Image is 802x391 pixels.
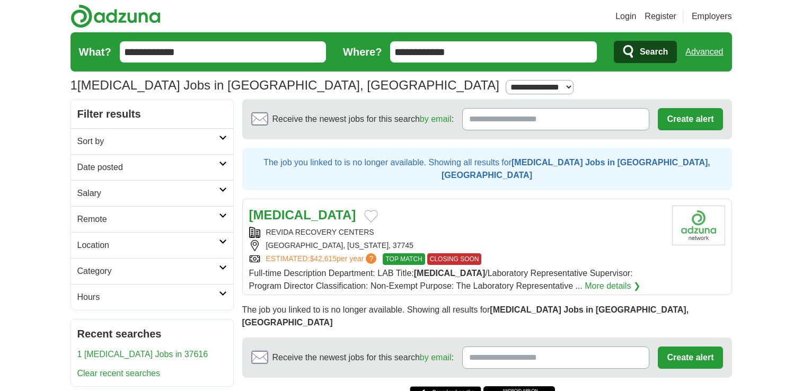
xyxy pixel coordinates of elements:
[640,41,668,63] span: Search
[427,253,482,265] span: CLOSING SOON
[585,280,640,292] a: More details ❯
[79,44,111,60] label: What?
[310,254,337,263] span: $42,615
[71,154,233,180] a: Date posted
[249,240,664,251] div: [GEOGRAPHIC_DATA], [US_STATE], 37745
[692,10,732,23] a: Employers
[420,114,452,123] a: by email
[420,353,452,362] a: by email
[658,346,722,369] button: Create alert
[70,78,500,92] h1: [MEDICAL_DATA] Jobs in [GEOGRAPHIC_DATA], [GEOGRAPHIC_DATA]
[364,210,378,223] button: Add to favorite jobs
[343,44,382,60] label: Where?
[442,158,710,180] strong: [MEDICAL_DATA] Jobs in [GEOGRAPHIC_DATA], [GEOGRAPHIC_DATA]
[414,269,486,278] strong: [MEDICAL_DATA]
[383,253,425,265] span: TOP MATCH
[77,213,219,226] h2: Remote
[77,369,161,378] a: Clear recent searches
[615,10,636,23] a: Login
[249,208,356,222] a: [MEDICAL_DATA]
[366,253,376,264] span: ?
[242,304,732,329] div: The job you linked to is no longer available. Showing all results for
[266,253,379,265] a: ESTIMATED:$42,615per year?
[71,100,233,128] h2: Filter results
[71,128,233,154] a: Sort by
[71,284,233,310] a: Hours
[672,206,725,245] img: Company logo
[77,265,219,278] h2: Category
[77,135,219,148] h2: Sort by
[614,41,677,63] button: Search
[77,187,219,200] h2: Salary
[71,206,233,232] a: Remote
[77,291,219,304] h2: Hours
[645,10,676,23] a: Register
[658,108,722,130] button: Create alert
[71,258,233,284] a: Category
[249,227,664,238] div: REVIDA RECOVERY CENTERS
[77,161,219,174] h2: Date posted
[71,180,233,206] a: Salary
[77,326,227,342] h2: Recent searches
[272,113,454,126] span: Receive the newest jobs for this search :
[685,41,723,63] a: Advanced
[242,148,732,190] div: The job you linked to is no longer available. Showing all results for
[70,4,161,28] img: Adzuna logo
[77,350,208,359] a: 1 [MEDICAL_DATA] Jobs in 37616
[77,239,219,252] h2: Location
[272,351,454,364] span: Receive the newest jobs for this search :
[249,269,633,290] span: Full-time Description Department: LAB Title: /Laboratory Representative Supervisor: Program Direc...
[71,232,233,258] a: Location
[70,76,77,95] span: 1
